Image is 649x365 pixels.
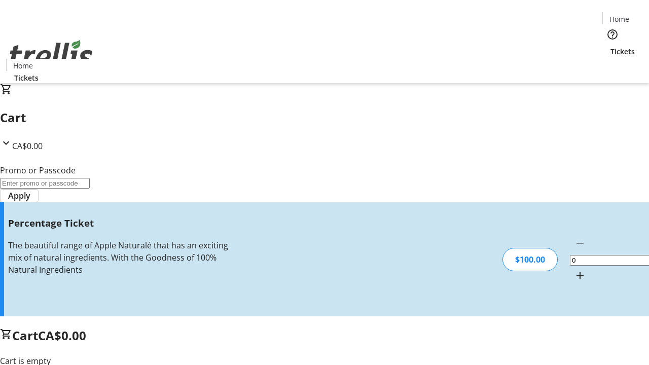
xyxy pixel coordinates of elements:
div: $100.00 [502,248,558,271]
span: CA$0.00 [38,327,86,344]
span: Home [609,14,629,24]
span: Tickets [14,72,39,83]
button: Increment by one [570,266,590,286]
span: CA$0.00 [12,140,43,152]
span: Apply [8,190,30,202]
span: Home [13,60,33,71]
a: Home [603,14,635,24]
a: Tickets [602,46,643,57]
h3: Percentage Ticket [8,216,230,230]
button: Cart [602,57,623,77]
span: Tickets [610,46,635,57]
a: Home [7,60,39,71]
button: Help [602,24,623,45]
div: The beautiful range of Apple Naturalé that has an exciting mix of natural ingredients. With the G... [8,239,230,276]
a: Tickets [6,72,47,83]
img: Orient E2E Organization lhBmHSUuno's Logo [6,29,96,80]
